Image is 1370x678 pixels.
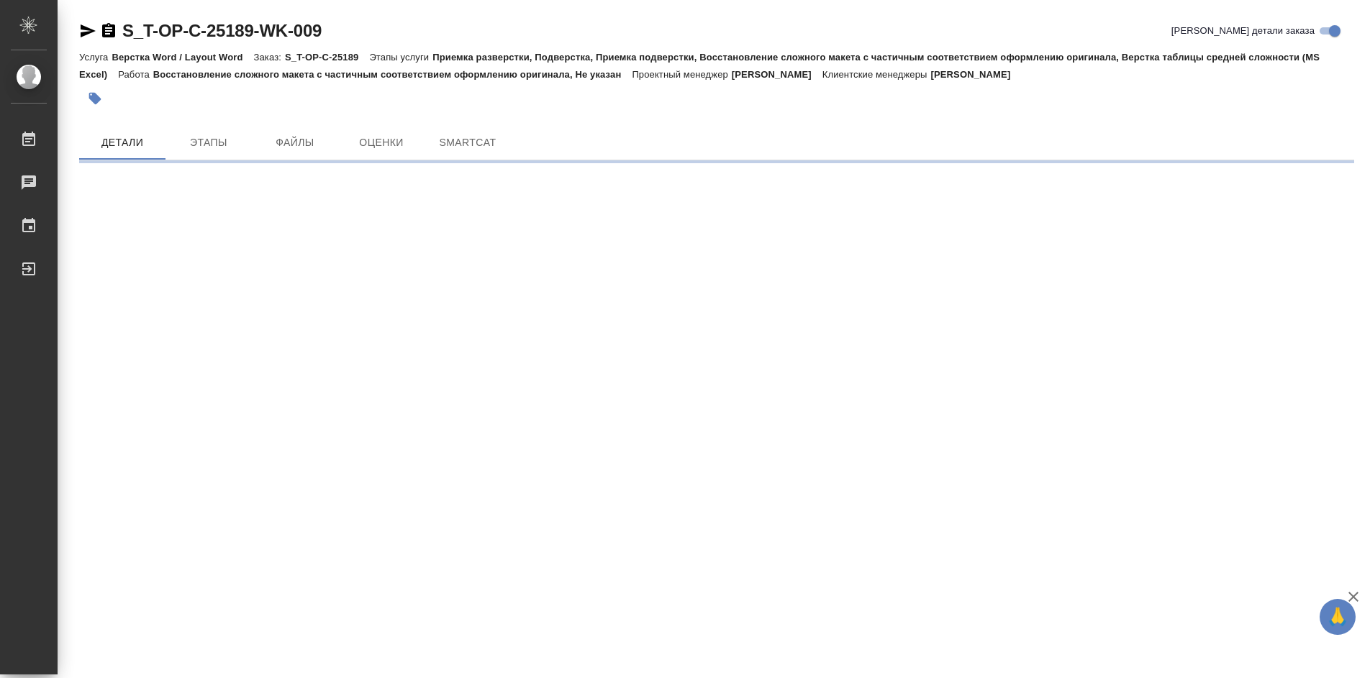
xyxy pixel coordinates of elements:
span: 🙏 [1325,602,1350,632]
p: Услуга [79,52,112,63]
span: Детали [88,134,157,152]
p: [PERSON_NAME] [930,69,1021,80]
button: 🙏 [1320,599,1356,635]
span: [PERSON_NAME] детали заказа [1171,24,1315,38]
button: Добавить тэг [79,83,111,114]
span: Файлы [260,134,330,152]
p: Проектный менеджер [632,69,731,80]
button: Скопировать ссылку [100,22,117,40]
span: Оценки [347,134,416,152]
p: S_T-OP-C-25189 [285,52,369,63]
p: [PERSON_NAME] [732,69,822,80]
p: Верстка Word / Layout Word [112,52,253,63]
span: SmartCat [433,134,502,152]
a: S_T-OP-C-25189-WK-009 [122,21,322,40]
p: Заказ: [254,52,285,63]
p: Клиентские менеджеры [822,69,931,80]
p: Этапы услуги [369,52,432,63]
p: Работа [118,69,153,80]
button: Скопировать ссылку для ЯМессенджера [79,22,96,40]
p: Восстановление сложного макета с частичным соответствием оформлению оригинала, Не указан [153,69,632,80]
span: Этапы [174,134,243,152]
p: Приемка разверстки, Подверстка, Приемка подверстки, Восстановление сложного макета с частичным со... [79,52,1320,80]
